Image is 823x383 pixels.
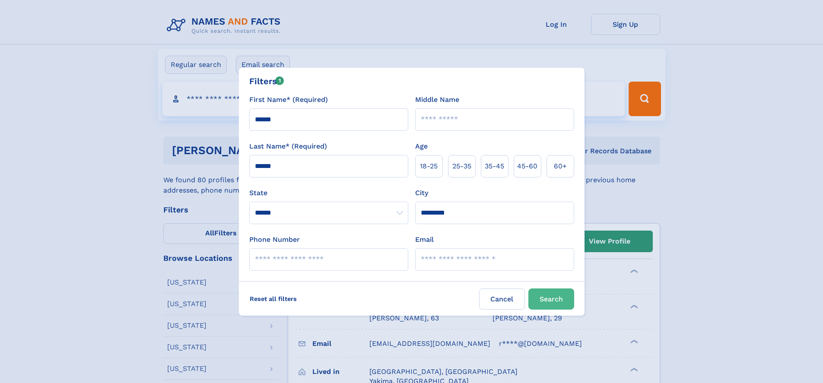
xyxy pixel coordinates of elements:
label: Phone Number [249,234,300,245]
label: Last Name* (Required) [249,141,327,152]
label: State [249,188,408,198]
label: Age [415,141,428,152]
label: First Name* (Required) [249,95,328,105]
span: 45‑60 [517,161,537,171]
button: Search [528,288,574,310]
span: 25‑35 [452,161,471,171]
span: 35‑45 [485,161,504,171]
span: 60+ [554,161,567,171]
label: Cancel [479,288,525,310]
span: 18‑25 [420,161,438,171]
label: Middle Name [415,95,459,105]
label: Email [415,234,434,245]
div: Filters [249,75,284,88]
label: Reset all filters [244,288,302,309]
label: City [415,188,428,198]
